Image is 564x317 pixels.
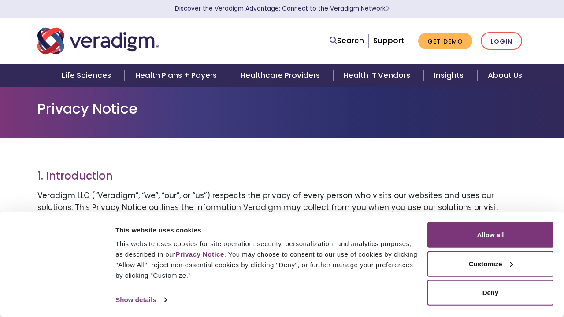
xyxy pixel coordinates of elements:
[115,293,167,306] a: Show details
[175,251,224,258] a: Privacy Notice
[115,225,417,235] div: This website uses cookies
[125,64,230,87] a: Health Plans + Payers
[333,64,423,87] a: Health IT Vendors
[427,222,553,248] button: Allow all
[230,64,333,87] a: Healthcare Providers
[330,35,364,47] a: Search
[175,4,390,13] a: Discover the Veradigm Advantage: Connect to the Veradigm NetworkLearn More
[373,35,404,46] a: Support
[481,32,522,50] a: Login
[37,26,159,55] img: Veradigm logo
[427,251,553,276] button: Customize
[427,280,553,306] button: Deny
[115,239,417,281] div: This website uses cookies for site operation, security, personalization, and analytics purposes, ...
[37,190,527,250] p: Veradigm LLC (“Veradigm”, “we”, “our”, or “us”) respects the privacy of every person who visits o...
[37,100,527,117] h1: Privacy Notice
[418,33,472,50] a: Get Demo
[477,64,533,87] a: About Us
[37,170,527,183] h3: 1. Introduction
[51,64,124,87] a: Life Sciences
[386,4,390,13] span: Learn More
[423,64,477,87] a: Insights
